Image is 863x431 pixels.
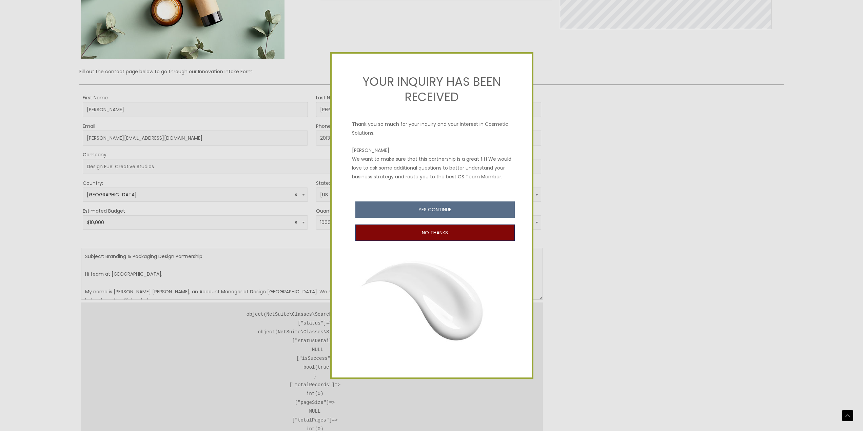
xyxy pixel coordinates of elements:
[355,201,515,218] button: YES CONTINUE
[352,113,511,137] p: Thank you so much for your inquiry and your interest in Cosmetic Solutions.
[352,146,511,155] div: [PERSON_NAME]
[352,155,511,181] p: We want to make sure that this partnership is a great fit! We would love to ask some additional q...
[352,244,511,357] img: Private Label Step Form Popup Step 2 Image of a Cream Swipe
[355,224,515,241] button: NO THANKS
[352,74,511,105] h2: YOUR INQUIRY HAS BEEN RECEIVED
